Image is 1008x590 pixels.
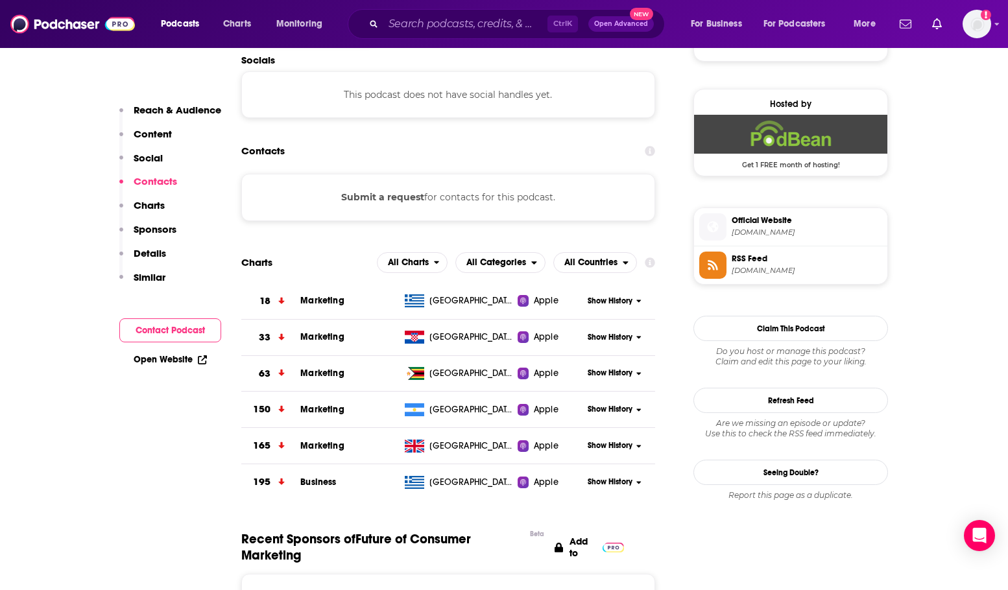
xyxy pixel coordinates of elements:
[518,476,583,489] a: Apple
[300,368,344,379] a: Marketing
[732,228,882,237] span: futureofconsumermarketing.podbean.com
[588,296,632,307] span: Show History
[134,199,165,211] p: Charts
[534,367,558,380] span: Apple
[699,252,882,279] a: RSS Feed[DOMAIN_NAME]
[267,14,339,34] button: open menu
[534,294,558,307] span: Apple
[845,14,892,34] button: open menu
[755,14,845,34] button: open menu
[854,15,876,33] span: More
[300,440,344,451] a: Marketing
[377,252,448,273] button: open menu
[119,128,172,152] button: Content
[119,318,221,342] button: Contact Podcast
[241,54,655,66] h2: Socials
[10,12,135,36] a: Podchaser - Follow, Share and Rate Podcasts
[241,174,655,220] div: for contacts for this podcast.
[534,403,558,416] span: Apple
[119,199,165,223] button: Charts
[360,9,677,39] div: Search podcasts, credits, & more...
[963,10,991,38] span: Logged in as tessvanden
[584,368,646,379] button: Show History
[693,346,888,367] div: Claim and edit this page to your liking.
[981,10,991,20] svg: Add a profile image
[241,392,300,427] a: 150
[300,331,344,342] a: Marketing
[152,14,216,34] button: open menu
[588,332,632,343] span: Show History
[429,331,514,344] span: Croatia
[518,331,583,344] a: Apple
[400,476,518,489] a: [GEOGRAPHIC_DATA]
[300,477,336,488] a: Business
[253,475,270,490] h3: 195
[134,152,163,164] p: Social
[594,21,648,27] span: Open Advanced
[534,440,558,453] span: Apple
[588,368,632,379] span: Show History
[134,354,207,365] a: Open Website
[694,115,887,154] img: Podbean Deal: Get 1 FREE month of hosting!
[400,403,518,416] a: [GEOGRAPHIC_DATA]
[584,477,646,488] button: Show History
[455,252,546,273] h2: Categories
[241,464,300,500] a: 195
[119,175,177,199] button: Contacts
[134,247,166,259] p: Details
[732,253,882,265] span: RSS Feed
[588,477,632,488] span: Show History
[400,331,518,344] a: [GEOGRAPHIC_DATA]
[553,252,637,273] h2: Countries
[588,404,632,415] span: Show History
[134,271,165,283] p: Similar
[763,15,826,33] span: For Podcasters
[694,154,887,169] span: Get 1 FREE month of hosting!
[259,294,270,309] h3: 18
[553,252,637,273] button: open menu
[429,367,514,380] span: Zimbabwe
[693,418,888,439] div: Are we missing an episode or update? Use this to check the RSS feed immediately.
[547,16,578,32] span: Ctrl K
[603,543,624,552] img: Pro Logo
[400,367,518,380] a: [GEOGRAPHIC_DATA]
[630,8,653,20] span: New
[682,14,758,34] button: open menu
[564,258,618,267] span: All Countries
[377,252,448,273] h2: Platforms
[388,258,429,267] span: All Charts
[455,252,546,273] button: open menu
[215,14,259,34] a: Charts
[300,295,344,306] a: Marketing
[119,223,176,247] button: Sponsors
[429,403,514,416] span: Argentina
[694,99,887,110] div: Hosted by
[584,404,646,415] button: Show History
[429,294,514,307] span: Greece
[400,294,518,307] a: [GEOGRAPHIC_DATA]
[584,332,646,343] button: Show History
[518,403,583,416] a: Apple
[400,440,518,453] a: [GEOGRAPHIC_DATA]
[927,13,947,35] a: Show notifications dropdown
[894,13,917,35] a: Show notifications dropdown
[341,190,424,204] button: Submit a request
[732,266,882,276] span: feed.podbean.com
[134,175,177,187] p: Contacts
[693,490,888,501] div: Report this page as a duplicate.
[134,223,176,235] p: Sponsors
[963,10,991,38] img: User Profile
[276,15,322,33] span: Monitoring
[963,10,991,38] button: Show profile menu
[584,440,646,451] button: Show History
[241,71,655,118] div: This podcast does not have social handles yet.
[223,15,251,33] span: Charts
[241,283,300,319] a: 18
[300,404,344,415] a: Marketing
[119,247,166,271] button: Details
[732,215,882,226] span: Official Website
[534,476,558,489] span: Apple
